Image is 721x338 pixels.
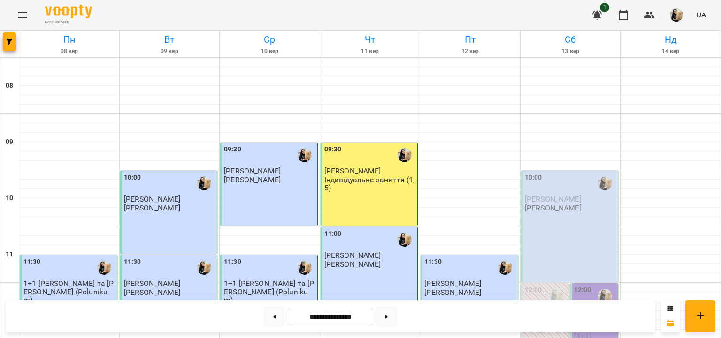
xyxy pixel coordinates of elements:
span: [PERSON_NAME] [525,195,582,203]
h6: 12 вер [422,47,519,56]
h6: Нд [622,32,719,47]
img: Ботіна Ірина Олегівна [598,289,612,303]
span: [PERSON_NAME] [324,251,381,260]
p: [PERSON_NAME] [124,288,181,296]
h6: Пт [422,32,519,47]
label: 12:00 [574,285,591,295]
h6: 11 вер [322,47,419,56]
p: [PERSON_NAME] [224,176,281,184]
p: Індивідуальне заняття (1,5) [324,176,416,192]
label: 10:00 [525,173,542,183]
label: 09:30 [324,144,342,155]
img: Ботіна Ірина Олегівна [398,148,412,162]
img: Ботіна Ірина Олегівна [398,233,412,247]
h6: Пн [21,32,118,47]
h6: 09 вер [121,47,218,56]
h6: 08 [6,81,13,91]
img: e5f873b026a3950b3a8d4ef01e3c1baa.jpeg [670,8,683,22]
img: Ботіна Ірина Олегівна [298,148,312,162]
img: Ботіна Ірина Олегівна [498,261,512,275]
h6: 10 вер [221,47,318,56]
img: Ботіна Ірина Олегівна [97,261,111,275]
h6: 10 [6,193,13,203]
img: Ботіна Ірина Олегівна [598,176,612,190]
span: 1+1 [PERSON_NAME] та [PERSON_NAME] (Polunikum) [224,279,314,304]
img: Ботіна Ірина Олегівна [197,176,211,190]
p: [PERSON_NAME] [424,288,481,296]
label: 09:30 [224,144,241,155]
h6: 14 вер [622,47,719,56]
span: [PERSON_NAME] [324,166,381,175]
img: Ботіна Ірина Олегівна [197,261,211,275]
h6: Ср [221,32,318,47]
span: 1 [600,3,609,12]
label: 11:30 [23,257,41,267]
button: Menu [11,4,34,26]
label: 12:00 [525,285,542,295]
h6: 11 [6,249,13,260]
label: 10:00 [124,173,141,183]
h6: 09 [6,137,13,147]
img: Voopty Logo [45,5,92,18]
h6: Сб [522,32,619,47]
span: For Business [45,19,92,25]
span: [PERSON_NAME] [224,166,281,175]
label: 11:00 [324,229,342,239]
label: 11:30 [424,257,442,267]
span: 1+1 [PERSON_NAME] та [PERSON_NAME] (Polunikum) [23,279,114,304]
span: [PERSON_NAME] [124,279,181,288]
h6: 08 вер [21,47,118,56]
span: [PERSON_NAME] [124,195,181,203]
p: [PERSON_NAME] [324,260,381,268]
span: UA [696,10,706,20]
p: [PERSON_NAME] [124,204,181,212]
h6: Чт [322,32,419,47]
h6: Вт [121,32,218,47]
img: Ботіна Ірина Олегівна [549,289,563,303]
p: [PERSON_NAME] [525,204,582,212]
label: 11:30 [124,257,141,267]
span: [PERSON_NAME] [424,279,481,288]
h6: 13 вер [522,47,619,56]
label: 11:30 [224,257,241,267]
button: UA [692,6,710,23]
img: Ботіна Ірина Олегівна [298,261,312,275]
